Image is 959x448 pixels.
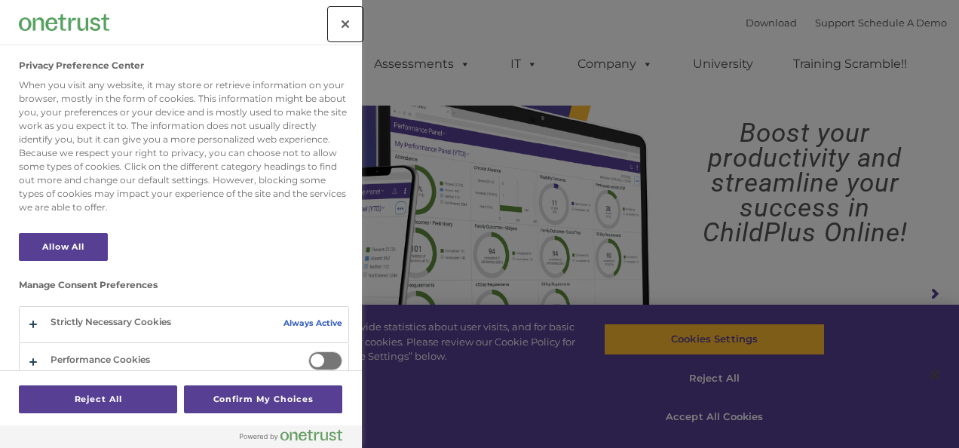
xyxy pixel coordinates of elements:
[184,385,342,413] button: Confirm My Choices
[240,429,342,441] img: Powered by OneTrust Opens in a new Tab
[19,78,349,214] div: When you visit any website, it may store or retrieve information on your browser, mostly in the f...
[210,100,256,111] span: Last name
[19,60,144,71] h2: Privacy Preference Center
[19,14,109,30] img: Company Logo
[19,233,108,261] button: Allow All
[19,8,109,38] div: Company Logo
[240,429,354,448] a: Powered by OneTrust Opens in a new Tab
[19,280,349,298] h3: Manage Consent Preferences
[19,385,177,413] button: Reject All
[210,161,274,173] span: Phone number
[329,8,362,41] button: Close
